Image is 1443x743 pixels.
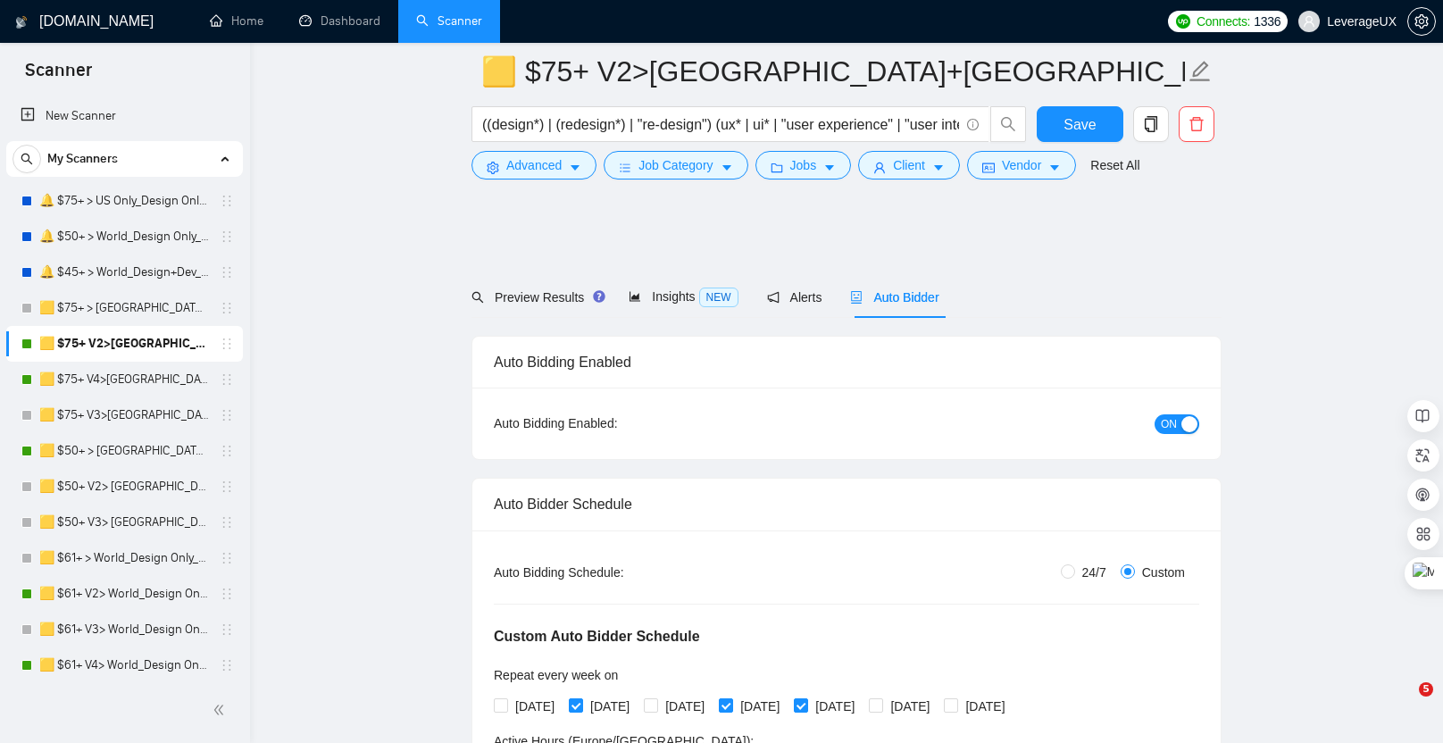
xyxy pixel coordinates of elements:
a: 🟨 $61+ V3> World_Design Only_Roman-UX/UI_General [39,612,209,647]
span: folder [771,161,783,174]
span: holder [220,337,234,351]
span: caret-down [721,161,733,174]
a: homeHome [210,13,263,29]
button: search [990,106,1026,142]
button: userClientcaret-down [858,151,960,179]
span: caret-down [1048,161,1061,174]
div: Tooltip anchor [591,288,607,305]
span: Jobs [790,155,817,175]
button: settingAdvancedcaret-down [471,151,596,179]
a: 🟨 $61+ V2> World_Design Only_Roman-UX/UI_General [39,576,209,612]
a: 🟨 $61+ > World_Design Only_Roman-UX/UI_General [39,540,209,576]
a: searchScanner [416,13,482,29]
span: Connects: [1197,12,1250,31]
div: Auto Bidder Schedule [494,479,1199,530]
span: edit [1189,60,1212,83]
span: holder [220,622,234,637]
span: Insights [629,289,738,304]
span: NEW [699,288,738,307]
a: 🟨 $75+ V3>[GEOGRAPHIC_DATA]+[GEOGRAPHIC_DATA] Only_Tony-UX/UI_General [39,397,209,433]
span: robot [850,291,863,304]
span: double-left [213,701,230,719]
span: holder [220,265,234,280]
a: 🟨 $50+ V2> [GEOGRAPHIC_DATA]+[GEOGRAPHIC_DATA] Only_Tony-UX/UI_General [39,469,209,505]
span: area-chart [629,290,641,303]
span: setting [1408,14,1435,29]
span: notification [767,291,780,304]
span: Auto Bidder [850,290,938,305]
span: Job Category [638,155,713,175]
button: search [13,145,41,173]
a: Reset All [1090,155,1139,175]
span: search [471,291,484,304]
div: Auto Bidding Enabled [494,337,1199,388]
input: Search Freelance Jobs... [482,113,959,136]
span: Repeat every week on [494,668,618,682]
img: upwork-logo.png [1176,14,1190,29]
span: [DATE] [508,697,562,716]
a: setting [1407,14,1436,29]
span: copy [1134,116,1168,132]
span: bars [619,161,631,174]
span: holder [220,587,234,601]
span: caret-down [569,161,581,174]
a: 🟨 $75+ V2>[GEOGRAPHIC_DATA]+[GEOGRAPHIC_DATA] Only_Tony-UX/UI_General [39,326,209,362]
a: 🔔 $50+ > World_Design Only_General [39,219,209,255]
span: Save [1063,113,1096,136]
span: 5 [1419,682,1433,697]
span: [DATE] [583,697,637,716]
div: Auto Bidding Schedule: [494,563,729,582]
h5: Custom Auto Bidder Schedule [494,626,700,647]
span: holder [220,480,234,494]
span: Preview Results [471,290,600,305]
span: [DATE] [658,697,712,716]
span: holder [220,301,234,315]
span: [DATE] [808,697,862,716]
input: Scanner name... [481,49,1185,94]
span: holder [220,551,234,565]
a: 🟨 $75+ V4>[GEOGRAPHIC_DATA]+[GEOGRAPHIC_DATA] Only_Tony-UX/UI_General [39,362,209,397]
span: [DATE] [958,697,1012,716]
img: logo [15,8,28,37]
button: Save [1037,106,1123,142]
span: holder [220,658,234,672]
a: 🔔 $75+ > US Only_Design Only_General [39,183,209,219]
span: holder [220,230,234,244]
a: 🟨 $61+ V4> World_Design Only_Roman-UX/UI_General [39,647,209,683]
a: New Scanner [21,98,229,134]
button: setting [1407,7,1436,36]
span: Alerts [767,290,822,305]
span: info-circle [967,119,979,130]
button: barsJob Categorycaret-down [604,151,747,179]
span: [DATE] [883,697,937,716]
span: [DATE] [733,697,787,716]
button: idcardVendorcaret-down [967,151,1076,179]
span: holder [220,194,234,208]
a: 🔔 $45+ > World_Design+Dev_General [39,255,209,290]
span: caret-down [932,161,945,174]
span: search [13,153,40,165]
span: Vendor [1002,155,1041,175]
iframe: Intercom live chat [1382,682,1425,725]
span: caret-down [823,161,836,174]
span: 24/7 [1075,563,1114,582]
span: setting [487,161,499,174]
span: Scanner [11,57,106,95]
span: user [1303,15,1315,28]
a: 🟨 $75+ > [GEOGRAPHIC_DATA]+[GEOGRAPHIC_DATA] Only_Tony-UX/UI_General [39,290,209,326]
span: holder [220,515,234,530]
div: Auto Bidding Enabled: [494,413,729,433]
span: holder [220,444,234,458]
span: idcard [982,161,995,174]
button: delete [1179,106,1214,142]
button: folderJobscaret-down [755,151,852,179]
span: My Scanners [47,141,118,177]
span: Advanced [506,155,562,175]
span: 1336 [1254,12,1280,31]
span: ON [1161,414,1177,434]
button: copy [1133,106,1169,142]
a: 🟨 $50+ V3> [GEOGRAPHIC_DATA]+[GEOGRAPHIC_DATA] Only_Tony-UX/UI_General [39,505,209,540]
li: New Scanner [6,98,243,134]
a: 🟨 $50+ > [GEOGRAPHIC_DATA]+[GEOGRAPHIC_DATA] Only_Tony-UX/UI_General [39,433,209,469]
span: user [873,161,886,174]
